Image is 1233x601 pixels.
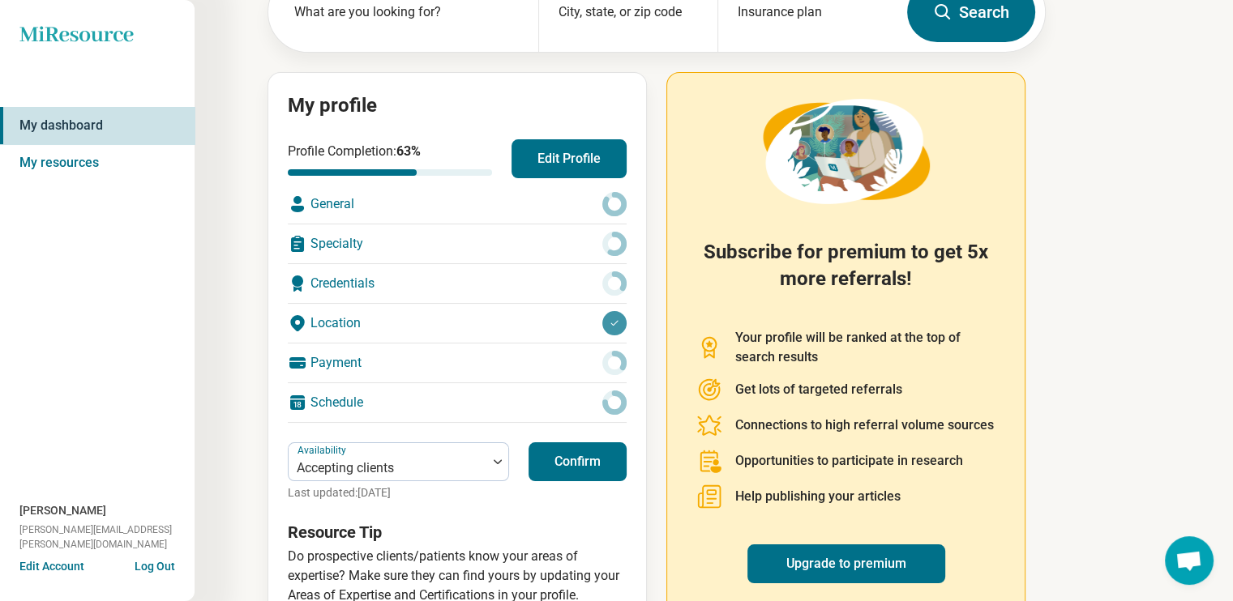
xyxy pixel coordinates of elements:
div: Credentials [288,264,627,303]
div: General [288,185,627,224]
span: [PERSON_NAME][EMAIL_ADDRESS][PERSON_NAME][DOMAIN_NAME] [19,522,195,552]
h3: Resource Tip [288,521,627,543]
p: Your profile will be ranked at the top of search results [735,328,995,367]
div: Payment [288,343,627,382]
button: Log Out [135,558,175,571]
h2: My profile [288,92,627,120]
div: Location [288,304,627,343]
button: Edit Account [19,558,84,575]
h2: Subscribe for premium to get 5x more referrals! [696,239,995,309]
button: Edit Profile [512,139,627,178]
span: [PERSON_NAME] [19,502,106,519]
button: Confirm [529,442,627,481]
span: 63 % [396,143,421,159]
p: Last updated: [DATE] [288,484,509,501]
p: Get lots of targeted referrals [735,380,902,399]
label: What are you looking for? [294,2,519,22]
a: Open chat [1165,536,1214,585]
p: Help publishing your articles [735,487,901,506]
p: Opportunities to participate in research [735,451,963,471]
div: Specialty [288,224,627,263]
div: Profile Completion: [288,142,492,176]
a: Upgrade to premium [747,544,945,583]
p: Connections to high referral volume sources [735,416,994,435]
div: Schedule [288,383,627,422]
label: Availability [298,445,349,456]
